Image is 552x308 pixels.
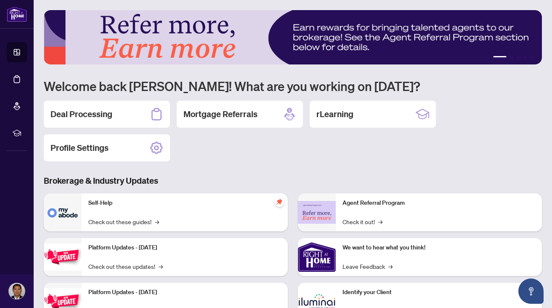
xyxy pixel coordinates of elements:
p: We want to hear what you think! [342,243,535,252]
button: 3 [517,56,520,59]
h2: Mortgage Referrals [183,108,257,120]
p: Agent Referral Program [342,198,535,208]
span: → [378,217,382,226]
p: Identify your Client [342,288,535,297]
img: Platform Updates - July 21, 2025 [44,244,82,270]
h2: rLearning [316,108,353,120]
img: We want to hear what you think! [298,238,336,276]
span: → [388,262,393,271]
a: Leave Feedback→ [342,262,393,271]
span: → [155,217,159,226]
img: Slide 0 [44,10,542,64]
h2: Profile Settings [50,142,109,154]
p: Platform Updates - [DATE] [88,243,281,252]
a: Check it out!→ [342,217,382,226]
button: 5 [530,56,533,59]
img: logo [7,6,27,22]
button: 1 [493,56,507,59]
h1: Welcome back [PERSON_NAME]! What are you working on [DATE]? [44,78,542,94]
h3: Brokerage & Industry Updates [44,175,542,187]
p: Platform Updates - [DATE] [88,288,281,297]
button: 4 [523,56,527,59]
button: Open asap [518,279,544,304]
p: Self-Help [88,198,281,208]
a: Check out these updates!→ [88,262,163,271]
h2: Deal Processing [50,108,112,120]
button: 2 [510,56,513,59]
span: pushpin [274,197,284,207]
img: Self-Help [44,193,82,231]
img: Agent Referral Program [298,201,336,224]
img: Profile Icon [9,283,25,299]
a: Check out these guides!→ [88,217,159,226]
span: → [159,262,163,271]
